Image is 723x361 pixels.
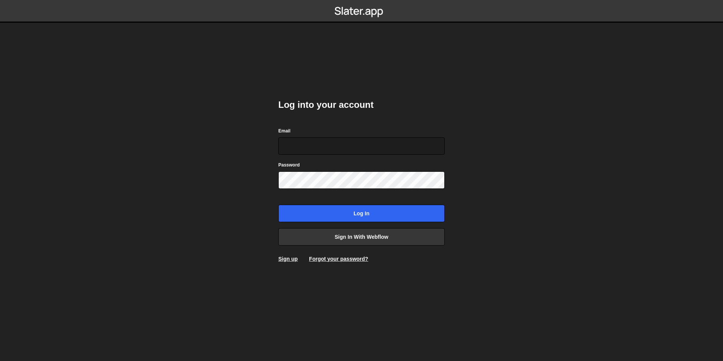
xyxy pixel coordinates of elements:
[278,99,445,111] h2: Log into your account
[278,228,445,246] a: Sign in with Webflow
[309,256,368,262] a: Forgot your password?
[278,205,445,222] input: Log in
[278,127,290,135] label: Email
[278,161,300,169] label: Password
[278,256,298,262] a: Sign up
